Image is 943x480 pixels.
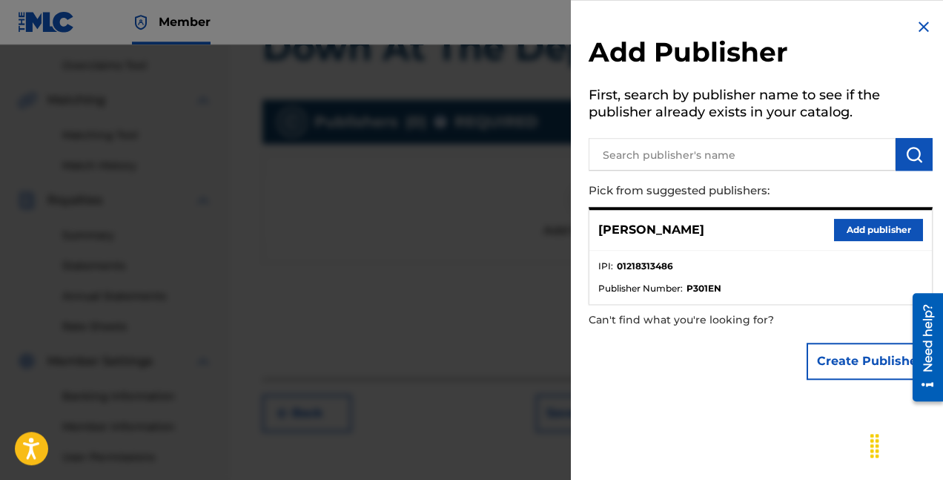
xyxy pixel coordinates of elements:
[159,13,211,30] span: Member
[598,260,613,273] span: IPI :
[589,305,848,335] p: Can't find what you're looking for?
[686,282,721,295] strong: P301EN
[18,11,75,33] img: MLC Logo
[598,282,683,295] span: Publisher Number :
[901,286,943,408] iframe: Resource Center
[905,145,923,163] img: Search Works
[863,424,887,468] div: Drag
[598,221,704,239] p: [PERSON_NAME]
[589,138,896,171] input: Search publisher's name
[132,13,150,31] img: Top Rightsholder
[834,219,923,241] button: Add publisher
[869,409,943,480] iframe: Chat Widget
[589,82,933,129] h5: First, search by publisher name to see if the publisher already exists in your catalog.
[589,36,933,73] h2: Add Publisher
[589,175,848,207] p: Pick from suggested publishers:
[807,343,933,380] button: Create Publisher
[617,260,673,273] strong: 01218313486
